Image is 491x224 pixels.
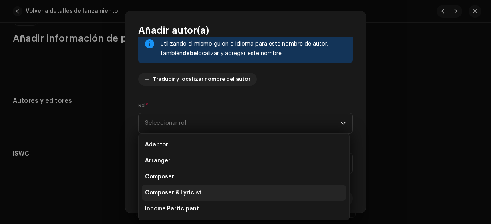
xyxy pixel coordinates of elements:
span: Income Participant [145,205,199,213]
span: Traducir y localizar nombre del autor [153,71,250,87]
span: Composer [145,173,174,181]
li: Composer & Lyricist [142,185,346,201]
li: Adaptor [142,137,346,153]
span: Arranger [145,157,171,165]
span: Adaptor [145,141,168,149]
li: Composer [142,169,346,185]
li: Arranger [142,153,346,169]
div: Si usted tradujo y localizó alguno de los nombres de artistas y está utilizando el mismo guion o ... [161,30,346,58]
li: Income Participant [142,201,346,217]
button: Traducir y localizar nombre del autor [138,73,257,86]
small: Rol [138,102,145,110]
span: Añadir autor(a) [138,24,209,37]
div: dropdown trigger [340,113,346,133]
span: Seleccionar rol [145,113,340,133]
span: Composer & Lyricist [145,189,201,197]
strong: debe [183,51,197,56]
